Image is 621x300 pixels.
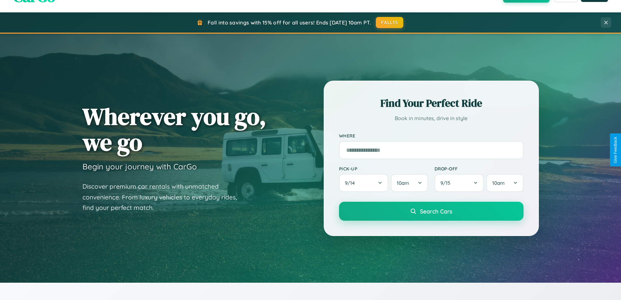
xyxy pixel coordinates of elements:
button: Search Cars [339,202,524,221]
button: 9/14 [339,174,389,192]
label: Pick-up [339,166,428,171]
button: 10am [391,174,428,192]
label: Drop-off [435,166,524,171]
button: 10am [486,174,523,192]
label: Where [339,133,524,138]
span: 9 / 14 [345,180,358,186]
span: 10am [397,180,409,186]
span: 10am [492,180,505,186]
span: Fall into savings with 15% off for all users! Ends [DATE] 10am PT. [208,19,371,26]
span: 9 / 15 [440,180,453,186]
h3: Begin your journey with CarGo [82,162,197,171]
div: Give Feedback [613,137,618,163]
span: Search Cars [420,208,452,215]
p: Discover premium car rentals with unmatched convenience. From luxury vehicles to everyday rides, ... [82,181,245,213]
p: Book in minutes, drive in style [339,114,524,123]
button: 9/15 [435,174,484,192]
h1: Wherever you go, we go [82,103,266,155]
h2: Find Your Perfect Ride [339,96,524,110]
button: FALL15 [376,17,403,28]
